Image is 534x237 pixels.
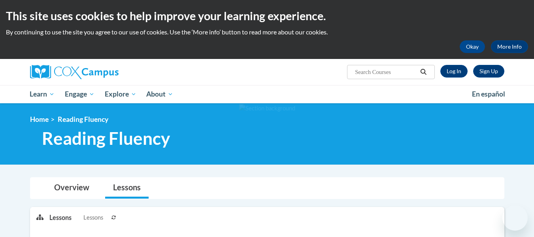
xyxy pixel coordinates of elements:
a: Engage [60,85,100,103]
a: Learn [25,85,60,103]
a: Register [473,65,504,78]
span: Explore [105,89,136,99]
a: Cox Campus [30,65,180,79]
img: Section background [239,104,295,113]
button: Search [417,67,429,77]
span: Reading Fluency [42,128,170,149]
a: Log In [440,65,468,78]
span: Lessons [83,213,103,222]
a: Home [30,115,49,123]
div: Main menu [18,85,516,103]
input: Search Courses [354,67,417,77]
img: Cox Campus [30,65,119,79]
a: Explore [100,85,142,103]
span: En español [472,90,505,98]
span: About [146,89,173,99]
a: More Info [491,40,528,53]
button: Okay [460,40,485,53]
a: Lessons [105,178,149,199]
a: En español [467,86,510,102]
span: Learn [30,89,55,99]
span: Engage [65,89,94,99]
p: Lessons [49,213,72,222]
p: By continuing to use the site you agree to our use of cookies. Use the ‘More info’ button to read... [6,28,528,36]
h2: This site uses cookies to help improve your learning experience. [6,8,528,24]
iframe: Button to launch messaging window [502,205,528,231]
span: Reading Fluency [58,115,108,123]
a: Overview [46,178,97,199]
a: About [141,85,178,103]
